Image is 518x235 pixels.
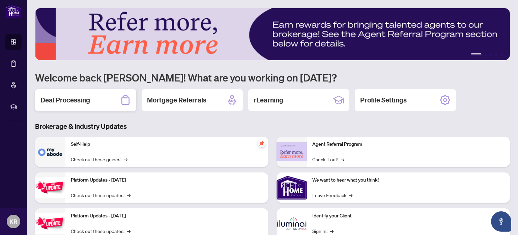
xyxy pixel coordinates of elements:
[127,227,131,235] span: →
[341,156,344,163] span: →
[35,122,510,131] h3: Brokerage & Industry Updates
[277,142,307,161] img: Agent Referral Program
[9,217,18,226] span: KR
[330,227,334,235] span: →
[484,53,487,56] button: 2
[495,53,498,56] button: 4
[258,139,266,147] span: pushpin
[71,141,263,148] p: Self-Help
[312,227,334,235] a: Sign In!→
[35,8,510,60] img: Slide 0
[127,191,131,199] span: →
[5,5,22,18] img: logo
[35,137,65,167] img: Self-Help
[35,177,65,198] img: Platform Updates - July 21, 2025
[124,156,127,163] span: →
[312,191,352,199] a: Leave Feedback→
[71,177,263,184] p: Platform Updates - [DATE]
[71,156,127,163] a: Check out these guides!→
[312,177,505,184] p: We want to hear what you think!
[277,172,307,203] img: We want to hear what you think!
[312,212,505,220] p: Identify your Client
[471,53,482,56] button: 1
[35,213,65,234] img: Platform Updates - July 8, 2025
[491,211,511,232] button: Open asap
[349,191,352,199] span: →
[40,95,90,105] h2: Deal Processing
[500,53,503,56] button: 5
[490,53,492,56] button: 3
[71,227,131,235] a: Check out these updates!→
[71,191,131,199] a: Check out these updates!→
[312,141,505,148] p: Agent Referral Program
[147,95,206,105] h2: Mortgage Referrals
[71,212,263,220] p: Platform Updates - [DATE]
[35,71,510,84] h1: Welcome back [PERSON_NAME]! What are you working on [DATE]?
[254,95,283,105] h2: rLearning
[360,95,407,105] h2: Profile Settings
[312,156,344,163] a: Check it out!→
